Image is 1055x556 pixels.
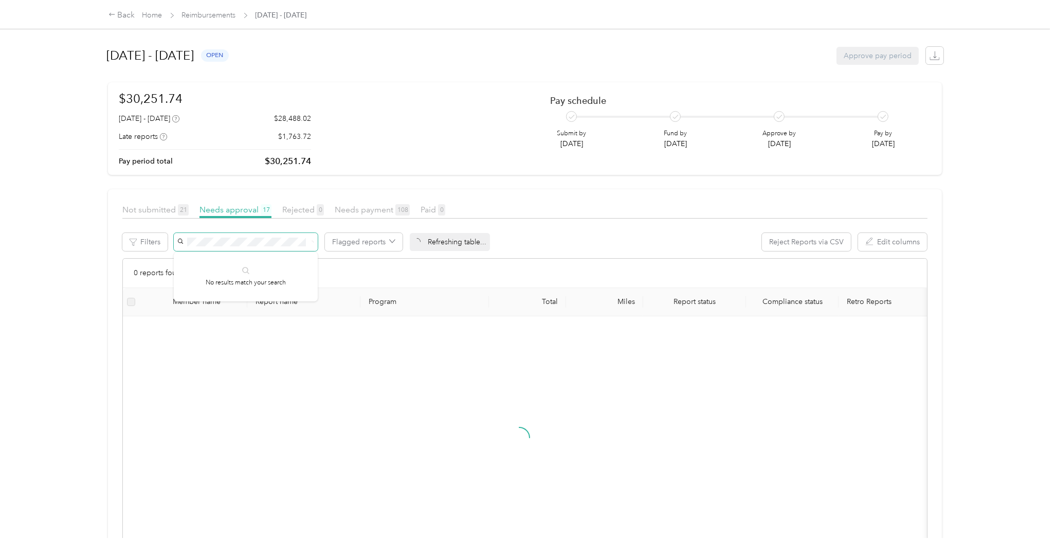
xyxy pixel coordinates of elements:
[410,233,490,251] div: Refreshing table...
[119,156,173,167] p: Pay period total
[282,205,324,214] span: Rejected
[122,233,168,251] button: Filters
[557,138,586,149] p: [DATE]
[206,278,286,288] p: No results match your search
[247,288,360,316] th: Report name
[651,297,738,306] span: Report status
[139,288,247,316] th: Member name
[119,113,179,124] div: [DATE] - [DATE]
[762,138,796,149] p: [DATE]
[119,131,167,142] div: Late reports
[664,129,687,138] p: Fund by
[256,10,307,21] span: [DATE] - [DATE]
[754,297,830,306] span: Compliance status
[664,138,687,149] p: [DATE]
[574,297,635,306] div: Miles
[762,233,851,251] button: Reject Reports via CSV
[123,259,927,288] div: 0 reports found
[122,205,189,214] span: Not submitted
[395,204,410,216] span: 108
[762,129,796,138] p: Approve by
[199,205,271,214] span: Needs approval
[274,113,311,124] p: $28,488.02
[847,297,924,306] p: Retro Reports
[182,11,236,20] a: Reimbursements
[421,205,445,214] span: Paid
[317,204,324,216] span: 0
[265,155,311,168] p: $30,251.74
[858,233,927,251] button: Edit columns
[119,89,311,107] h1: $30,251.74
[438,204,445,216] span: 0
[872,129,895,138] p: Pay by
[325,233,403,251] button: Flagged reports
[872,138,895,149] p: [DATE]
[108,9,135,22] div: Back
[360,288,489,316] th: Program
[335,205,410,214] span: Needs payment
[261,204,271,216] span: 17
[997,498,1055,556] iframe: Everlance-gr Chat Button Frame
[178,204,189,216] span: 21
[201,49,229,61] span: open
[550,95,913,106] h2: Pay schedule
[497,297,558,306] div: Total
[142,11,162,20] a: Home
[173,297,239,306] div: Member name
[106,43,194,68] h1: [DATE] - [DATE]
[557,129,586,138] p: Submit by
[278,131,311,142] p: $1,763.72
